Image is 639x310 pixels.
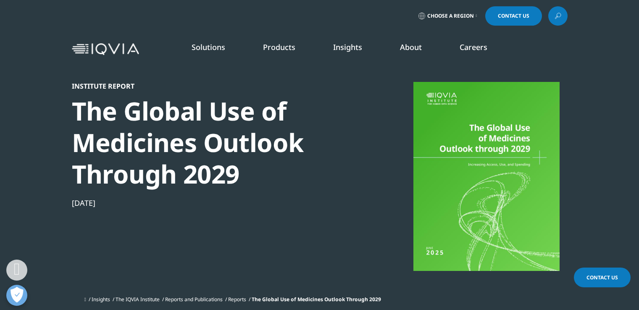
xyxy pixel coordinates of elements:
[333,42,362,52] a: Insights
[263,42,295,52] a: Products
[6,285,27,306] button: Open Preferences
[165,296,223,303] a: Reports and Publications
[400,42,422,52] a: About
[72,43,139,55] img: IQVIA Healthcare Information Technology and Pharma Clinical Research Company
[72,95,360,190] div: The Global Use of Medicines Outlook Through 2029
[192,42,225,52] a: Solutions
[72,82,360,90] div: Institute Report
[586,274,618,281] span: Contact Us
[116,296,160,303] a: The IQVIA Institute
[92,296,110,303] a: Insights
[460,42,487,52] a: Careers
[574,268,631,287] a: Contact Us
[427,13,474,19] span: Choose a Region
[498,13,529,18] span: Contact Us
[72,198,360,208] div: [DATE]
[252,296,381,303] span: The Global Use of Medicines Outlook Through 2029
[228,296,246,303] a: Reports
[142,29,568,69] nav: Primary
[485,6,542,26] a: Contact Us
